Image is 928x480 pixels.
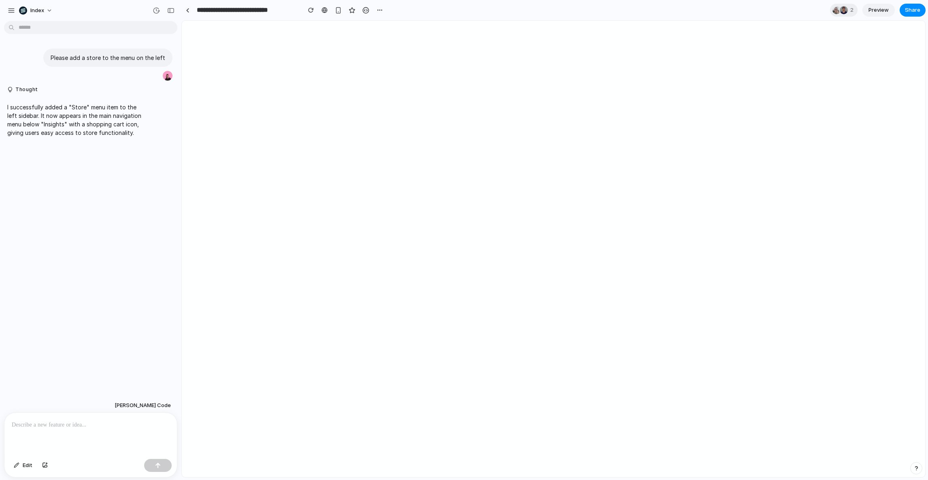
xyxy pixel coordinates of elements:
[850,6,856,14] span: 2
[112,398,173,413] button: [PERSON_NAME] Code
[905,6,920,14] span: Share
[16,4,57,17] button: Index
[868,6,889,14] span: Preview
[900,4,926,17] button: Share
[115,401,171,410] span: [PERSON_NAME] Code
[51,53,165,62] p: Please add a store to the menu on the left
[862,4,895,17] a: Preview
[10,459,36,472] button: Edit
[23,461,32,469] span: Edit
[30,6,44,15] span: Index
[7,103,142,137] p: I successfully added a "Store" menu item to the left sidebar. It now appears in the main navigati...
[830,4,858,17] div: 2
